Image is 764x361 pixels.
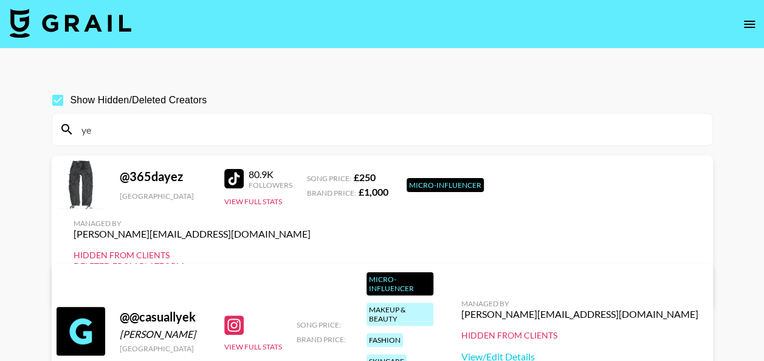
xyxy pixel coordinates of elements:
div: [PERSON_NAME][EMAIL_ADDRESS][DOMAIN_NAME] [74,228,311,240]
div: Managed By [461,299,698,308]
div: Managed By [74,219,311,228]
div: fashion [367,333,403,347]
strong: £ 1,000 [359,186,388,198]
span: Brand Price: [297,335,346,344]
div: [PERSON_NAME] [120,328,210,340]
span: Song Price: [307,174,351,183]
span: Brand Price: [307,188,356,198]
div: 80.9K [249,168,292,180]
button: open drawer [737,12,762,36]
div: Hidden from Clients [461,330,698,341]
div: @ @casuallyek [120,309,210,325]
button: View Full Stats [224,197,282,206]
span: Show Hidden/Deleted Creators [71,93,207,108]
div: @ 365dayez [120,169,210,184]
div: Deleted from Platform [74,261,311,272]
div: [GEOGRAPHIC_DATA] [120,344,210,353]
button: View Full Stats [224,342,282,351]
div: makeup & beauty [367,303,433,326]
img: Grail Talent [10,9,131,38]
div: Hidden from Clients [74,250,311,261]
strong: £ 250 [354,171,376,183]
span: Song Price: [297,320,341,329]
div: [PERSON_NAME][EMAIL_ADDRESS][DOMAIN_NAME] [461,308,698,320]
div: Micro-Influencer [407,178,484,192]
div: Followers [249,180,292,190]
input: Search by User Name [74,120,705,139]
div: Micro-Influencer [367,272,433,295]
div: [GEOGRAPHIC_DATA] [120,191,210,201]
